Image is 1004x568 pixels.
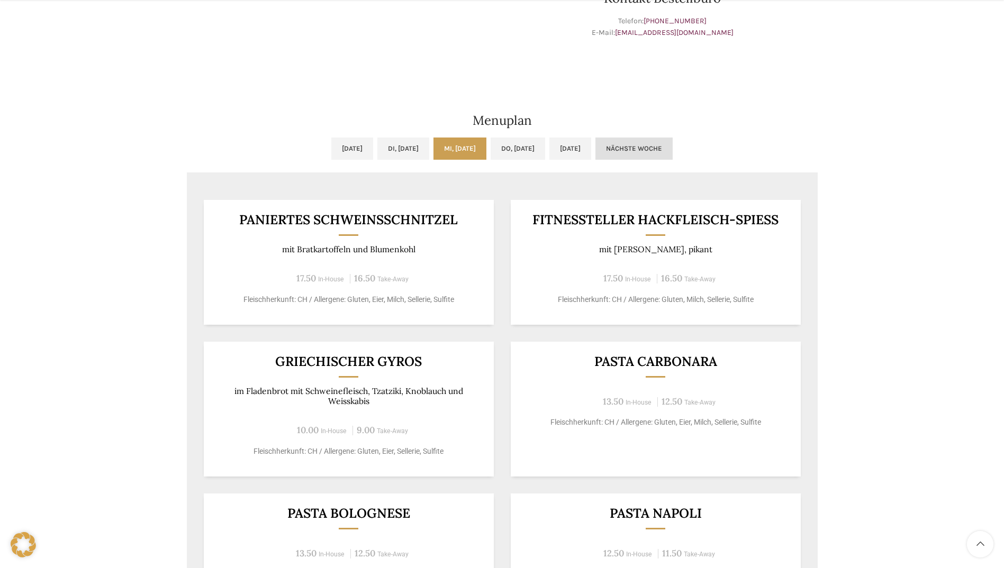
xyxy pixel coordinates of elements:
[549,138,591,160] a: [DATE]
[216,244,481,254] p: mit Bratkartoffeln und Blumenkohl
[331,138,373,160] a: [DATE]
[216,446,481,457] p: Fleischherkunft: CH / Allergene: Gluten, Eier, Sellerie, Sulfite
[508,15,818,39] p: Telefon: E-Mail:
[615,28,734,37] a: [EMAIL_ADDRESS][DOMAIN_NAME]
[595,138,673,160] a: Nächste Woche
[355,547,375,559] span: 12.50
[296,272,316,284] span: 17.50
[187,114,818,127] h2: Menuplan
[377,551,409,558] span: Take-Away
[297,424,319,436] span: 10.00
[625,276,651,283] span: In-House
[523,507,788,520] h3: Pasta Napoli
[216,507,481,520] h3: Pasta Bolognese
[684,276,716,283] span: Take-Away
[377,427,408,435] span: Take-Away
[644,16,707,25] a: [PHONE_NUMBER]
[523,355,788,368] h3: Pasta Carbonara
[684,399,716,406] span: Take-Away
[523,244,788,254] p: mit [PERSON_NAME], pikant
[318,276,344,283] span: In-House
[967,531,993,557] a: Scroll to top button
[662,396,682,407] span: 12.50
[603,272,623,284] span: 17.50
[603,547,624,559] span: 12.50
[662,547,682,559] span: 11.50
[216,355,481,368] h3: Griechischer Gyros
[357,424,375,436] span: 9.00
[216,294,481,305] p: Fleischherkunft: CH / Allergene: Gluten, Eier, Milch, Sellerie, Sulfite
[626,399,652,406] span: In-House
[523,213,788,226] h3: Fitnessteller Hackfleisch-Spiess
[661,272,682,284] span: 16.50
[296,547,316,559] span: 13.50
[321,427,347,435] span: In-House
[523,417,788,428] p: Fleischherkunft: CH / Allergene: Gluten, Eier, Milch, Sellerie, Sulfite
[377,138,429,160] a: Di, [DATE]
[433,138,486,160] a: Mi, [DATE]
[523,294,788,305] p: Fleischherkunft: CH / Allergene: Gluten, Milch, Sellerie, Sulfite
[491,138,545,160] a: Do, [DATE]
[684,551,715,558] span: Take-Away
[354,272,375,284] span: 16.50
[603,396,623,407] span: 13.50
[216,386,481,407] p: im Fladenbrot mit Schweinefleisch, Tzatziki, Knoblauch und Weisskabis
[319,551,345,558] span: In-House
[626,551,652,558] span: In-House
[216,213,481,226] h3: Paniertes Schweinsschnitzel
[377,276,409,283] span: Take-Away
